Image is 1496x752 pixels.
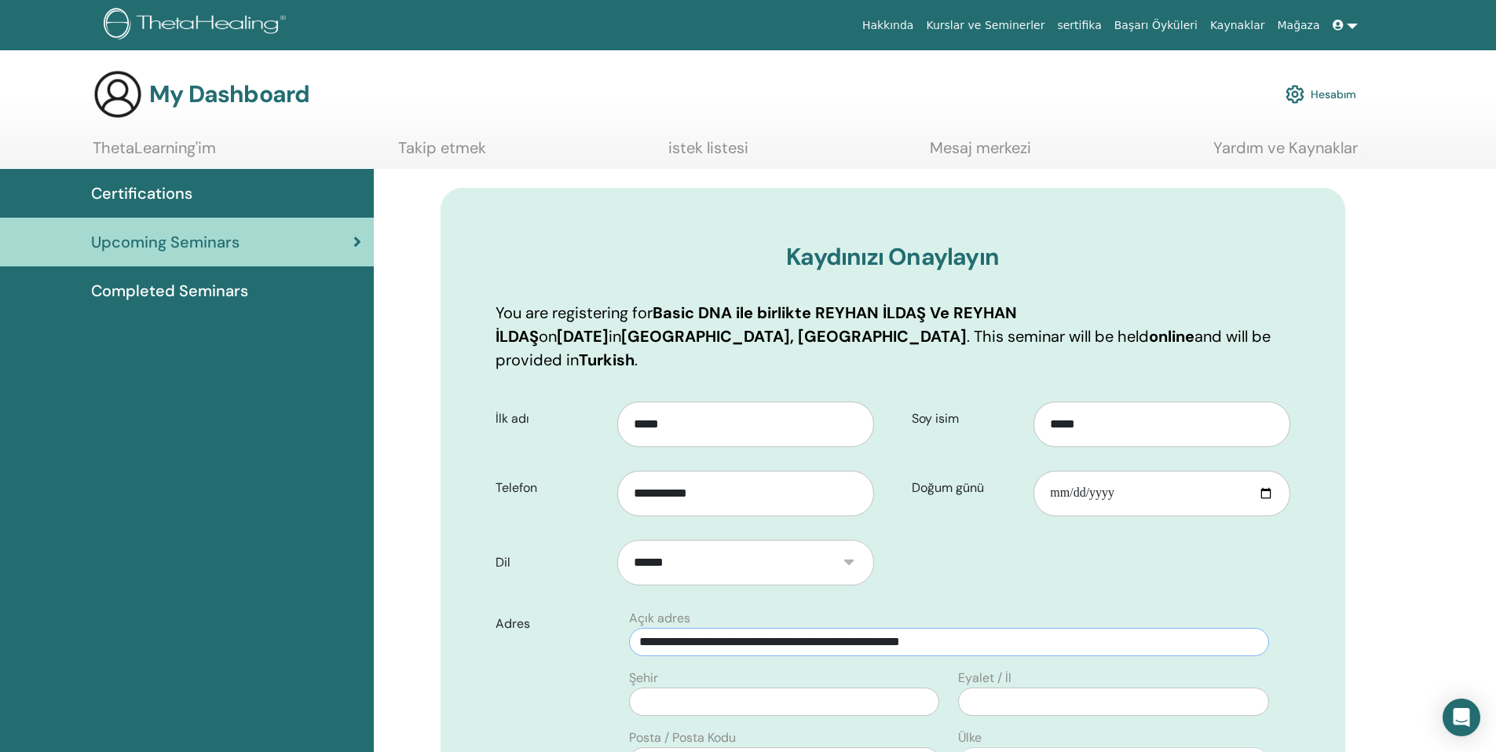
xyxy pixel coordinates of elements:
[629,728,736,747] label: Posta / Posta Kodu
[1213,138,1358,169] a: Yardım ve Kaynaklar
[484,548,618,578] label: Dil
[1286,77,1356,112] a: Hesabım
[629,609,690,628] label: Açık adres
[1271,11,1326,40] a: Mağaza
[484,473,618,503] label: Telefon
[496,301,1290,372] p: You are registering for on in . This seminar will be held and will be provided in .
[398,138,486,169] a: Takip etmek
[621,326,967,347] b: [GEOGRAPHIC_DATA], [GEOGRAPHIC_DATA]
[1108,11,1204,40] a: Başarı Öyküleri
[579,350,635,370] b: Turkish
[1149,326,1194,347] b: online
[1204,11,1271,40] a: Kaynaklar
[93,69,143,119] img: generic-user-icon.jpg
[668,138,748,169] a: istek listesi
[629,669,658,688] label: Şehir
[958,669,1011,688] label: Eyalet / İl
[91,230,240,254] span: Upcoming Seminars
[484,404,618,434] label: İlk adı
[91,182,192,205] span: Certifications
[900,404,1034,434] label: Soy isim
[958,728,982,747] label: Ülke
[104,8,291,43] img: logo.png
[93,138,216,169] a: ThetaLearning'im
[484,609,620,639] label: Adres
[1051,11,1107,40] a: sertifika
[1286,81,1304,108] img: cog.svg
[149,80,309,108] h3: My Dashboard
[930,138,1031,169] a: Mesaj merkezi
[557,326,609,347] b: [DATE]
[91,279,248,303] span: Completed Seminars
[496,303,1017,347] b: Basic DNA ile birlikte REYHAN İLDAŞ Ve REYHAN İLDAŞ
[1443,699,1480,736] div: Open Intercom Messenger
[900,473,1034,503] label: Doğum günü
[920,11,1051,40] a: Kurslar ve Seminerler
[496,243,1290,271] h3: Kaydınızı Onaylayın
[856,11,920,40] a: Hakkında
